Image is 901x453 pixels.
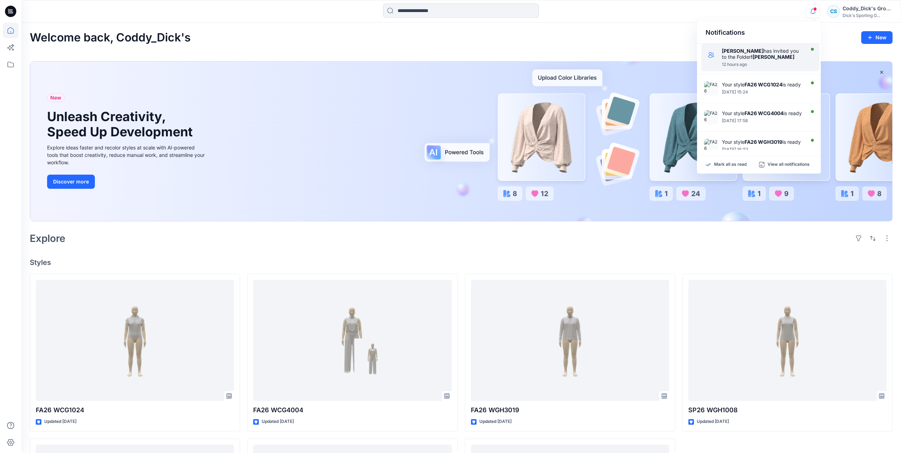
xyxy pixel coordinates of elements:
img: FA26 WGH3019 [704,139,718,153]
a: SP26 WGH1008 [688,280,886,401]
h2: Welcome back, Coddy_Dick's [30,31,191,44]
h4: Styles [30,258,893,267]
div: Your style is ready [722,81,803,87]
a: FA26 WCG4004 [253,280,451,401]
a: Discover more [47,175,206,189]
div: Friday, July 11, 2025 16:53 [722,147,803,152]
div: Explore ideas faster and recolor styles at scale with AI-powered tools that boost creativity, red... [47,144,206,166]
div: Tuesday, July 15, 2025 15:24 [722,90,803,95]
p: FA26 WCG4004 [253,405,451,415]
div: Friday, July 11, 2025 17:58 [722,118,803,123]
p: FA26 WGH3019 [471,405,669,415]
button: New [861,31,893,44]
img: !CALIA - Coddy [704,48,718,62]
strong: FA26 WGH3019 [744,139,782,145]
button: Discover more [47,175,95,189]
p: Updated [DATE] [697,418,729,425]
p: FA26 WCG1024 [36,405,234,415]
div: Your style is ready [722,110,803,116]
div: Your style is ready [722,139,803,145]
div: Friday, September 05, 2025 03:54 [722,62,803,67]
a: FA26 WGH3019 [471,280,669,401]
strong: ![PERSON_NAME] [751,54,794,60]
img: FA26 WCG4004 [704,110,718,124]
strong: [PERSON_NAME] [722,48,763,54]
div: Dick's Sporting G... [843,13,892,18]
span: New [50,94,61,102]
div: has invited you to the Folder [722,48,803,60]
p: SP26 WGH1008 [688,405,886,415]
strong: FA26 WCG1024 [744,81,782,87]
h2: Explore [30,233,65,244]
div: Coddy_Dick's Group [843,4,892,13]
div: CS [827,5,840,18]
p: Mark all as read [714,162,746,168]
p: Updated [DATE] [262,418,294,425]
p: View all notifications [767,162,809,168]
strong: FA26 WCG4004 [744,110,783,116]
div: Notifications [697,22,821,44]
p: Updated [DATE] [479,418,512,425]
h1: Unleash Creativity, Speed Up Development [47,109,196,140]
img: FA26 WCG1024 [704,81,718,96]
a: FA26 WCG1024 [36,280,234,401]
p: Updated [DATE] [44,418,76,425]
